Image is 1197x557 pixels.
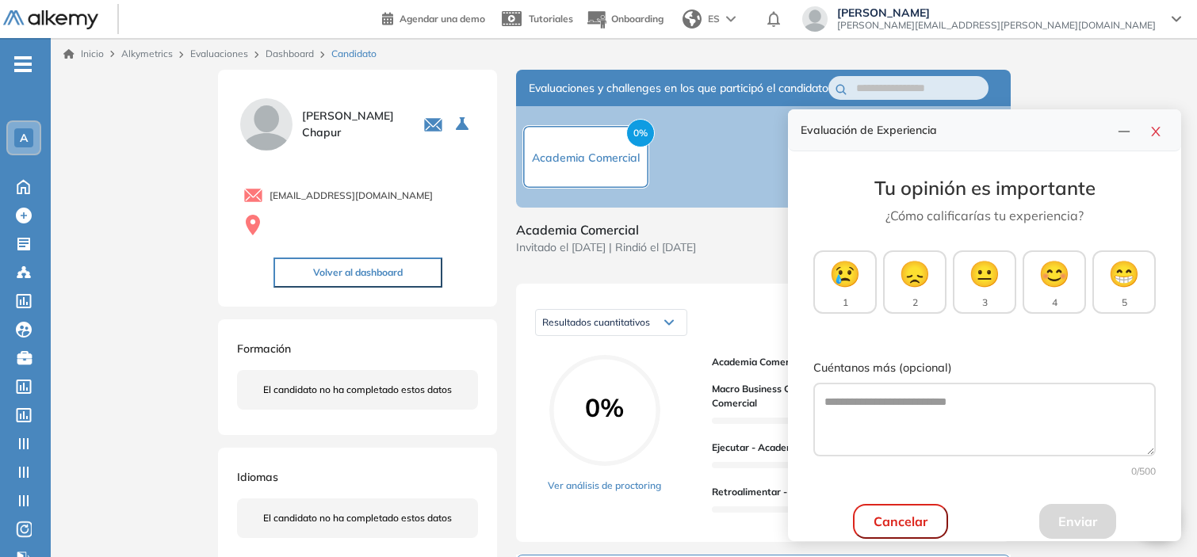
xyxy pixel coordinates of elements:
button: 😐3 [953,250,1016,314]
span: Academia Comercial [516,220,696,239]
span: Retroalimentar - Agente AI [712,485,835,499]
h3: Tu opinión es importante [813,177,1156,200]
span: 0% [549,395,660,420]
button: line [1111,119,1137,141]
span: 0% [626,119,655,147]
button: 😞2 [883,250,947,314]
span: Resultados cuantitativos [542,316,650,328]
p: ¿Cómo calificarías tu experiencia? [813,206,1156,225]
img: arrow [726,16,736,22]
span: 1 [843,296,848,310]
button: 😊4 [1023,250,1086,314]
span: ES [708,12,720,26]
h4: Evaluación de Experiencia [801,124,1111,137]
span: [PERSON_NAME] Chapur [302,108,404,141]
span: 5 [1122,296,1127,310]
span: Formación [237,341,291,356]
i: - [14,63,32,66]
img: Logo [3,10,98,30]
span: Idiomas [237,470,278,484]
span: Agendar una demo [400,13,485,25]
a: Dashboard [266,48,314,59]
span: 4 [1052,296,1057,310]
span: Macro Business Case - Academia Comercial [712,382,899,410]
span: 😐 [969,254,1000,292]
button: Seleccione la evaluación activa [449,110,478,139]
span: A [20,132,28,144]
span: line [1118,125,1130,138]
span: Onboarding [611,13,664,25]
span: [PERSON_NAME] [837,6,1156,19]
img: PROFILE_MENU_LOGO_USER [237,95,296,154]
button: 😢1 [813,250,877,314]
img: world [683,10,702,29]
span: Academia Comercial [712,355,979,369]
span: [PERSON_NAME][EMAIL_ADDRESS][PERSON_NAME][DOMAIN_NAME] [837,19,1156,32]
span: Ejecutar - Academia Comercial [712,441,851,455]
button: Enviar [1039,504,1116,539]
span: El candidato no ha completado estos datos [263,383,452,397]
span: Academia Comercial [532,151,640,165]
span: Invitado el [DATE] | Rindió el [DATE] [516,239,696,256]
span: Candidato [331,47,377,61]
span: Evaluaciones y challenges en los que participó el candidato [529,80,828,97]
span: [EMAIL_ADDRESS][DOMAIN_NAME] [270,189,433,203]
span: 😁 [1108,254,1140,292]
span: 😞 [899,254,931,292]
div: 0 /500 [813,464,1156,479]
label: Cuéntanos más (opcional) [813,360,1156,377]
a: Inicio [63,47,104,61]
button: Onboarding [586,2,664,36]
span: 2 [912,296,918,310]
span: 😢 [829,254,861,292]
a: Evaluaciones [190,48,248,59]
span: 3 [982,296,988,310]
a: Agendar una demo [382,8,485,27]
span: El candidato no ha completado estos datos [263,511,452,525]
span: Tutoriales [529,13,573,25]
span: close [1149,125,1162,138]
span: Alkymetrics [121,48,173,59]
span: 😊 [1038,254,1070,292]
a: Ver análisis de proctoring [548,479,661,493]
button: Volver al dashboard [273,258,442,288]
button: close [1143,119,1168,141]
button: 😁5 [1092,250,1156,314]
button: Cancelar [853,504,948,539]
